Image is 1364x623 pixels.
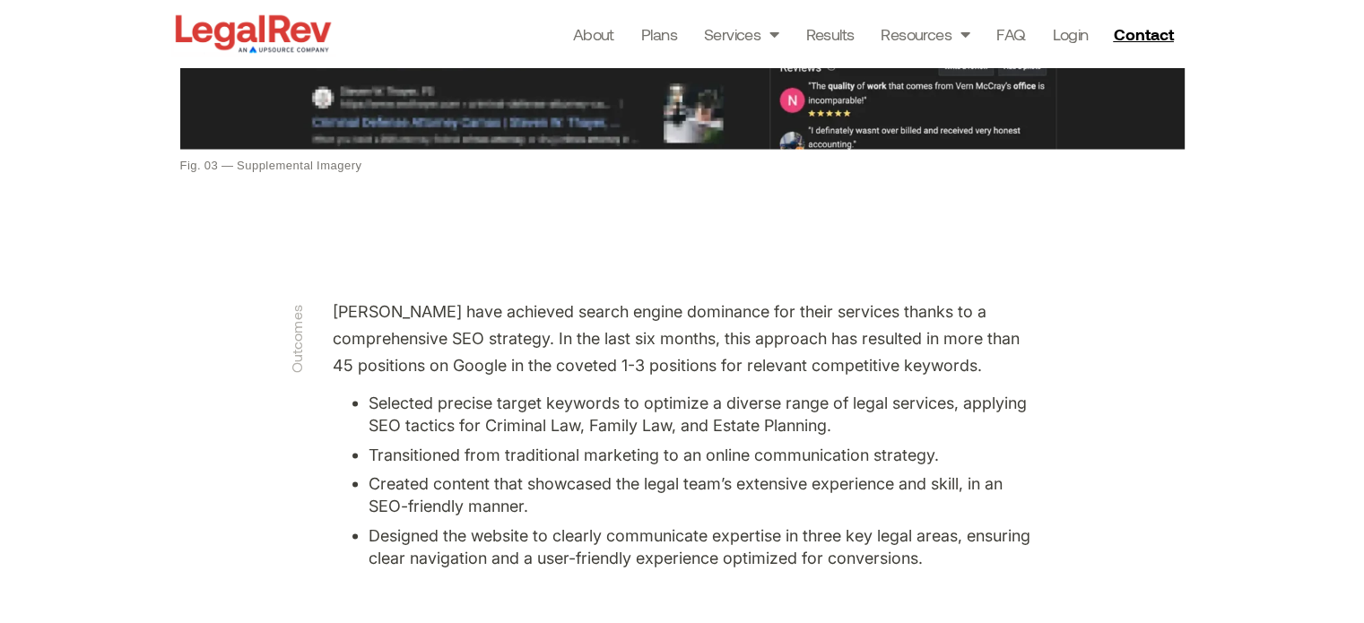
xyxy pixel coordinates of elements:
[1106,20,1185,48] a: Contact
[641,22,677,47] a: Plans
[369,524,1032,569] li: Designed the website to clearly communicate expertise in three key legal areas, ensuring clear na...
[369,392,1032,437] li: Selected precise target keywords to optimize a diverse range of legal services, applying SEO tact...
[180,159,1185,173] figcaption: Fig. 03 — Supplemental Imagery
[704,22,779,47] a: Services
[881,22,969,47] a: Resources
[805,22,854,47] a: Results
[1113,26,1173,42] span: Contact
[573,22,1089,47] nav: Menu
[333,299,1032,379] p: [PERSON_NAME] have achieved search engine dominance for their services thanks to a comprehensive ...
[369,444,1032,466] li: Transitioned from traditional marketing to an online communication strategy.
[573,22,614,47] a: About
[369,472,1032,517] li: Created content that showcased the legal team’s extensive experience and skill, in an SEO-friendl...
[1052,22,1088,47] a: Login
[996,22,1025,47] a: FAQ
[288,306,305,395] div: Outcomes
